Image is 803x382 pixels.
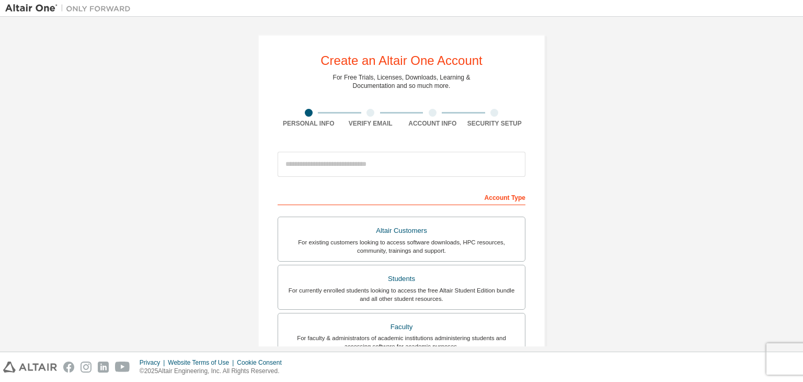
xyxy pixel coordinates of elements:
[3,362,57,373] img: altair_logo.svg
[237,358,288,367] div: Cookie Consent
[81,362,91,373] img: instagram.svg
[140,367,288,376] p: © 2025 Altair Engineering, Inc. All Rights Reserved.
[401,119,464,128] div: Account Info
[278,188,525,205] div: Account Type
[140,358,168,367] div: Privacy
[284,320,519,334] div: Faculty
[284,334,519,351] div: For faculty & administrators of academic institutions administering students and accessing softwa...
[284,238,519,255] div: For existing customers looking to access software downloads, HPC resources, community, trainings ...
[5,3,136,14] img: Altair One
[284,272,519,286] div: Students
[320,54,483,67] div: Create an Altair One Account
[115,362,130,373] img: youtube.svg
[168,358,237,367] div: Website Terms of Use
[278,119,340,128] div: Personal Info
[63,362,74,373] img: facebook.svg
[333,73,471,90] div: For Free Trials, Licenses, Downloads, Learning & Documentation and so much more.
[464,119,526,128] div: Security Setup
[98,362,109,373] img: linkedin.svg
[284,286,519,303] div: For currently enrolled students looking to access the free Altair Student Edition bundle and all ...
[340,119,402,128] div: Verify Email
[284,223,519,238] div: Altair Customers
